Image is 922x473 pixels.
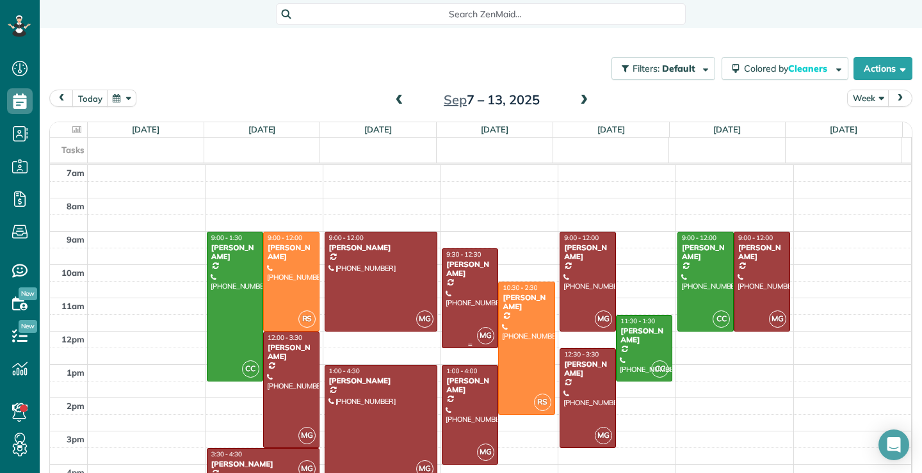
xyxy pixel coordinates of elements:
[19,320,37,333] span: New
[446,260,494,278] div: [PERSON_NAME]
[132,124,159,134] a: [DATE]
[268,333,302,342] span: 12:00 - 3:30
[853,57,912,80] button: Actions
[503,284,537,292] span: 10:30 - 2:30
[502,293,551,312] div: [PERSON_NAME]
[713,310,730,328] span: CC
[682,234,716,242] span: 9:00 - 12:00
[597,124,625,134] a: [DATE]
[61,301,85,311] span: 11am
[722,57,848,80] button: Colored byCleaners
[67,201,85,211] span: 8am
[595,427,612,444] span: MG
[298,427,316,444] span: MG
[268,234,302,242] span: 9:00 - 12:00
[211,460,316,469] div: [PERSON_NAME]
[19,287,37,300] span: New
[446,367,477,375] span: 1:00 - 4:00
[67,234,85,245] span: 9am
[769,310,786,328] span: MG
[620,326,668,345] div: [PERSON_NAME]
[888,90,912,107] button: next
[620,317,655,325] span: 11:30 - 1:30
[267,243,316,262] div: [PERSON_NAME]
[788,63,829,74] span: Cleaners
[329,367,360,375] span: 1:00 - 4:30
[738,234,773,242] span: 9:00 - 12:00
[416,310,433,328] span: MG
[328,376,433,385] div: [PERSON_NAME]
[738,243,786,262] div: [PERSON_NAME]
[67,401,85,411] span: 2pm
[67,168,85,178] span: 7am
[744,63,832,74] span: Colored by
[67,367,85,378] span: 1pm
[481,124,508,134] a: [DATE]
[298,310,316,328] span: RS
[328,243,433,252] div: [PERSON_NAME]
[713,124,741,134] a: [DATE]
[446,250,481,259] span: 9:30 - 12:30
[651,360,668,378] span: CC
[267,343,316,362] div: [PERSON_NAME]
[412,93,572,107] h2: 7 – 13, 2025
[662,63,696,74] span: Default
[446,376,494,395] div: [PERSON_NAME]
[248,124,276,134] a: [DATE]
[211,243,259,262] div: [PERSON_NAME]
[564,350,599,358] span: 12:30 - 3:30
[72,90,108,107] button: today
[830,124,857,134] a: [DATE]
[61,334,85,344] span: 12pm
[564,234,599,242] span: 9:00 - 12:00
[477,444,494,461] span: MG
[681,243,730,262] div: [PERSON_NAME]
[242,360,259,378] span: CC
[534,394,551,411] span: RS
[61,145,85,155] span: Tasks
[329,234,364,242] span: 9:00 - 12:00
[364,124,392,134] a: [DATE]
[61,268,85,278] span: 10am
[605,57,715,80] a: Filters: Default
[49,90,74,107] button: prev
[211,234,242,242] span: 9:00 - 1:30
[847,90,889,107] button: Week
[67,434,85,444] span: 3pm
[611,57,715,80] button: Filters: Default
[211,450,242,458] span: 3:30 - 4:30
[878,429,909,460] div: Open Intercom Messenger
[595,310,612,328] span: MG
[444,92,467,108] span: Sep
[563,243,612,262] div: [PERSON_NAME]
[477,327,494,344] span: MG
[563,360,612,378] div: [PERSON_NAME]
[633,63,659,74] span: Filters:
